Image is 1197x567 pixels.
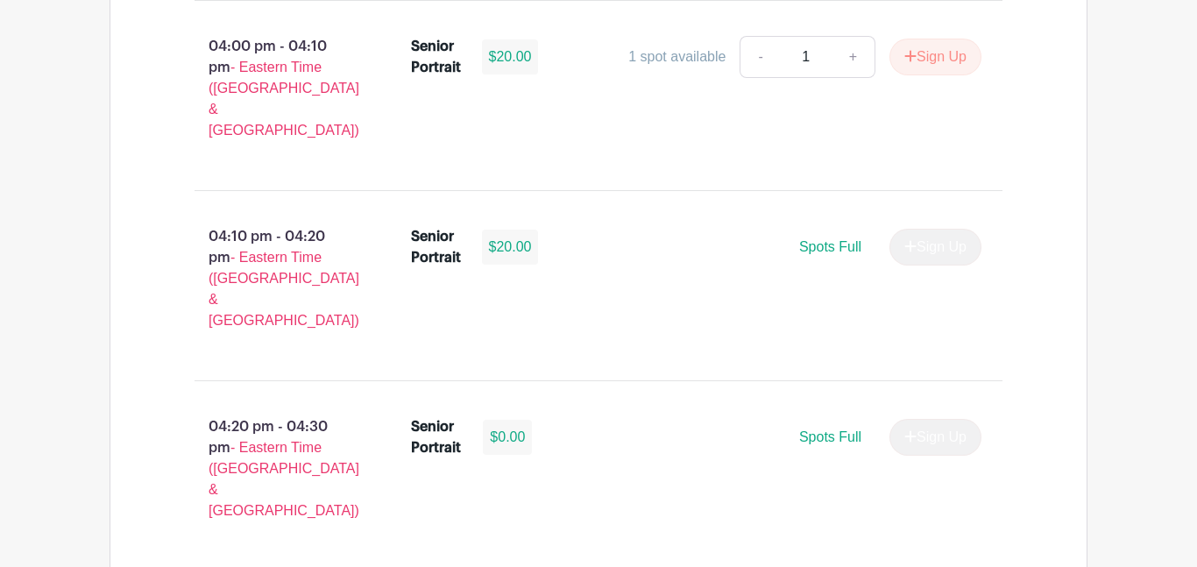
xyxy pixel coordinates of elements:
[209,60,359,138] span: - Eastern Time ([GEOGRAPHIC_DATA] & [GEOGRAPHIC_DATA])
[166,409,383,528] p: 04:20 pm - 04:30 pm
[411,416,463,458] div: Senior Portrait
[482,39,539,74] div: $20.00
[889,39,981,75] button: Sign Up
[799,429,861,444] span: Spots Full
[483,420,532,455] div: $0.00
[411,226,461,268] div: Senior Portrait
[628,46,726,67] div: 1 spot available
[740,36,780,78] a: -
[832,36,875,78] a: +
[411,36,461,78] div: Senior Portrait
[799,239,861,254] span: Spots Full
[482,230,539,265] div: $20.00
[166,219,383,338] p: 04:10 pm - 04:20 pm
[209,250,359,328] span: - Eastern Time ([GEOGRAPHIC_DATA] & [GEOGRAPHIC_DATA])
[166,29,383,148] p: 04:00 pm - 04:10 pm
[209,440,359,518] span: - Eastern Time ([GEOGRAPHIC_DATA] & [GEOGRAPHIC_DATA])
